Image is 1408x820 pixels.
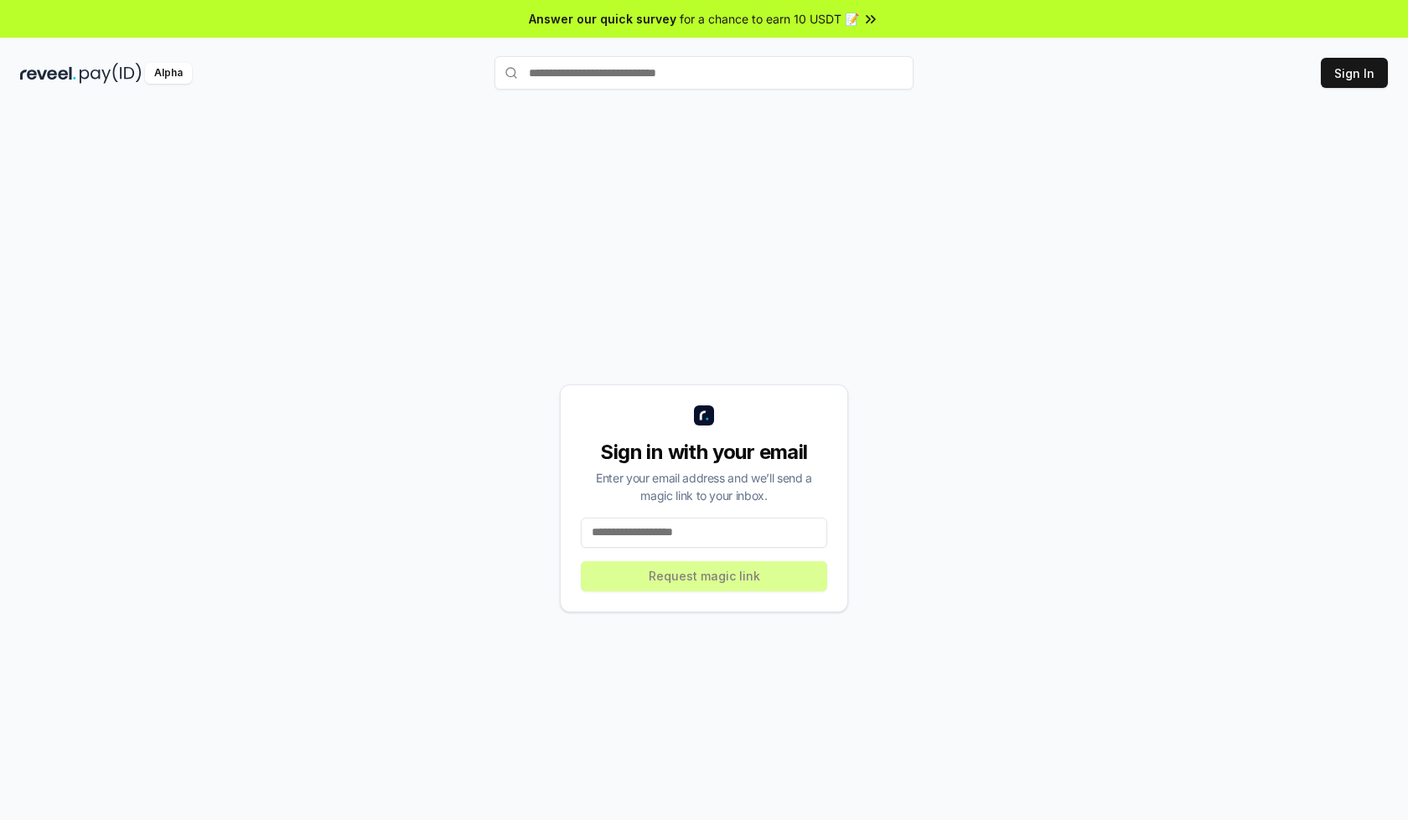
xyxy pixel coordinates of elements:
[1321,58,1388,88] button: Sign In
[694,405,714,425] img: logo_small
[581,469,827,504] div: Enter your email address and we’ll send a magic link to your inbox.
[680,10,859,28] span: for a chance to earn 10 USDT 📝
[145,63,192,84] div: Alpha
[529,10,676,28] span: Answer our quick survey
[20,63,76,84] img: reveel_dark
[581,439,827,466] div: Sign in with your email
[80,63,142,84] img: pay_id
